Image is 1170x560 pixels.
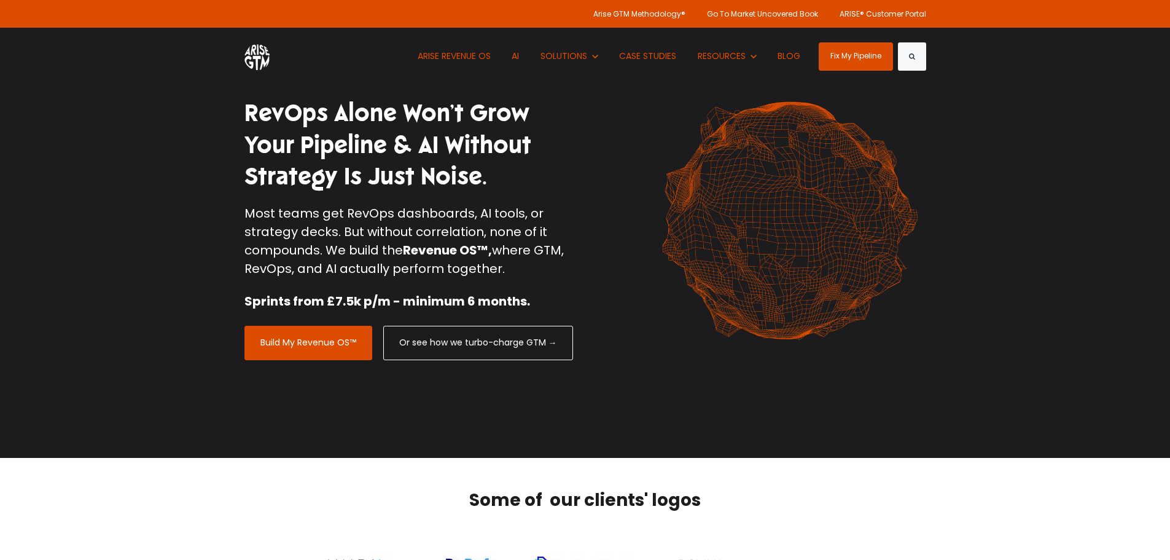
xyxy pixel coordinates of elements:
[244,98,576,192] h1: RevOps Alone Won’t Grow Your Pipeline & AI Without Strategy Is Just Noise.
[403,242,492,259] strong: Revenue OS™,
[383,326,573,360] a: Or see how we turbo-charge GTM →
[303,489,868,512] h2: Some of our clients' logos
[610,28,686,85] a: CASE STUDIES
[898,42,926,71] button: Search
[540,50,587,62] span: SOLUTIONS
[244,42,270,70] img: ARISE GTM logo (1) white
[688,28,765,85] button: Show submenu for RESOURCES RESOURCES
[408,28,500,85] a: ARISE REVENUE OS
[698,50,746,62] span: RESOURCES
[531,28,607,85] button: Show submenu for SOLUTIONS SOLUTIONS
[819,42,893,71] a: Fix My Pipeline
[653,89,926,353] img: shape-61 orange
[244,204,576,278] p: Most teams get RevOps dashboards, AI tools, or strategy decks. But without correlation, none of i...
[769,28,810,85] a: BLOG
[408,28,809,85] nav: Desktop navigation
[503,28,529,85] a: AI
[244,326,372,360] a: Build My Revenue OS™
[244,293,530,310] strong: Sprints from £7.5k p/m - minimum 6 months.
